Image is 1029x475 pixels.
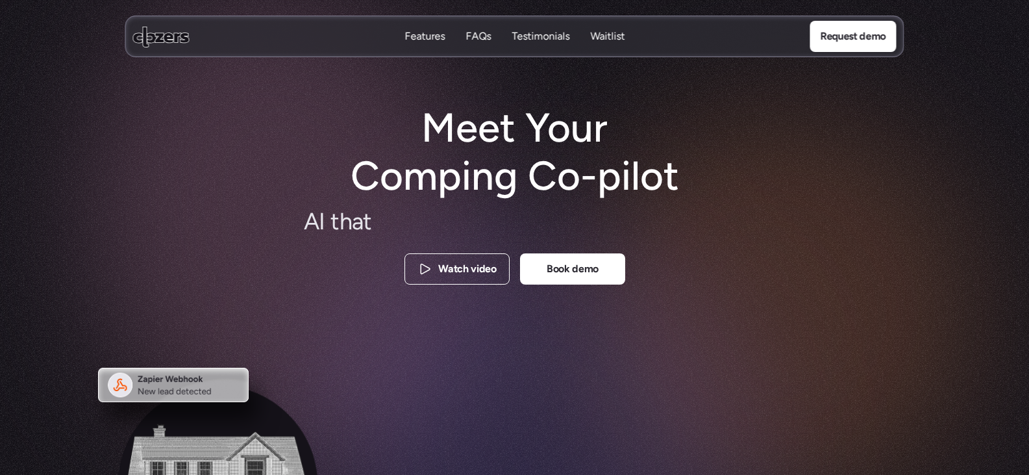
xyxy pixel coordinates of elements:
[590,29,625,44] p: Waitlist
[820,28,886,45] p: Request demo
[465,29,491,44] p: FAQs
[512,29,569,44] p: Testimonials
[605,212,618,244] span: d
[511,212,523,244] span: n
[624,212,636,244] span: e
[404,29,445,44] p: Features
[419,206,432,238] span: e
[473,210,493,242] span: m
[432,206,442,238] span: s
[682,212,687,244] span: l
[543,212,551,244] span: f
[674,212,682,244] span: t
[581,212,592,244] span: a
[721,212,725,244] span: .
[448,207,460,238] span: c
[404,29,445,44] a: FeaturesFeatures
[506,212,511,244] span: i
[512,44,569,58] p: Testimonials
[590,44,625,58] p: Waitlist
[340,206,352,238] span: h
[408,206,419,238] span: k
[546,261,598,277] p: Book demo
[493,212,506,244] span: p
[666,212,673,244] span: r
[551,212,563,244] span: u
[438,261,496,277] p: Watch video
[404,44,445,58] p: Features
[564,212,576,244] span: n
[710,212,721,244] span: s
[645,212,652,244] span: f
[330,206,339,238] span: t
[465,29,491,44] a: FAQsFAQs
[465,44,491,58] p: FAQs
[363,206,371,238] span: t
[352,206,363,238] span: a
[304,206,319,238] span: A
[319,206,325,238] span: I
[512,29,569,44] a: TestimonialsTestimonials
[700,212,710,244] span: s
[520,253,625,285] a: Book demo
[653,212,666,244] span: o
[460,208,473,240] span: o
[687,212,699,244] span: e
[810,21,896,52] a: Request demo
[377,206,397,238] span: m
[593,212,605,244] span: n
[637,212,645,244] span: f
[397,206,408,238] span: a
[524,212,537,244] span: g
[338,104,691,201] h1: Meet Your Comping Co-pilot
[590,29,625,44] a: WaitlistWaitlist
